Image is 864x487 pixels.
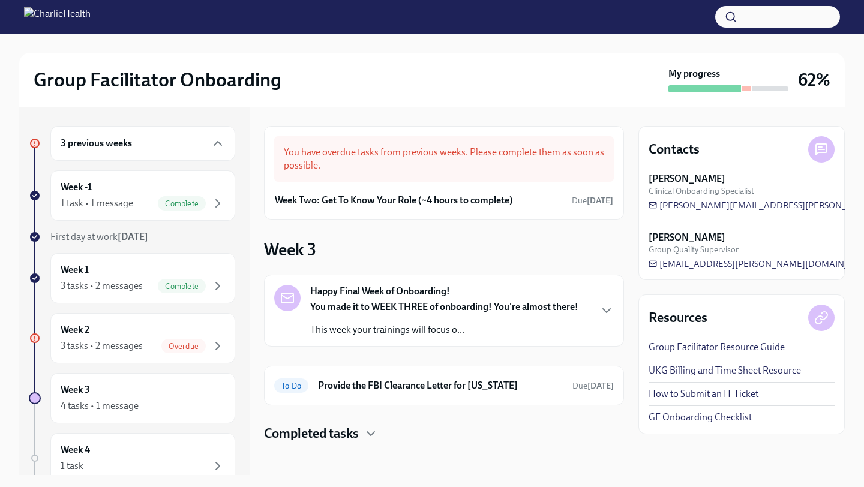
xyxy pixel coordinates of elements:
h3: 62% [798,69,830,91]
h6: Week Two: Get To Know Your Role (~4 hours to complete) [275,194,513,207]
span: Clinical Onboarding Specialist [649,185,754,197]
h6: Week -1 [61,181,92,194]
h6: Provide the FBI Clearance Letter for [US_STATE] [318,379,563,392]
span: Group Quality Supervisor [649,244,739,255]
strong: Happy Final Week of Onboarding! [310,285,450,298]
span: Complete [158,199,206,208]
a: Week -11 task • 1 messageComplete [29,170,235,221]
a: Week 41 task [29,433,235,483]
strong: [DATE] [587,196,613,206]
a: GF Onboarding Checklist [649,411,752,424]
div: You have overdue tasks from previous weeks. Please complete them as soon as possible. [274,136,614,182]
span: Overdue [161,342,206,351]
img: CharlieHealth [24,7,91,26]
span: Due [572,381,614,391]
h6: Week 4 [61,443,90,456]
strong: You made it to WEEK THREE of onboarding! You're almost there! [310,301,578,312]
strong: [PERSON_NAME] [649,231,725,244]
span: To Do [274,381,308,390]
h4: Resources [649,309,707,327]
a: UKG Billing and Time Sheet Resource [649,364,801,377]
span: September 30th, 2025 10:00 [572,380,614,392]
h6: Week 2 [61,323,89,336]
strong: [PERSON_NAME] [649,172,725,185]
div: 4 tasks • 1 message [61,399,139,413]
span: September 8th, 2025 10:00 [572,195,613,206]
h6: Week 3 [61,383,90,396]
h4: Contacts [649,140,700,158]
div: 3 tasks • 2 messages [61,339,143,353]
h6: Week 1 [61,263,89,276]
div: 1 task • 1 message [61,197,133,210]
div: 3 tasks • 2 messages [61,279,143,293]
span: Due [572,196,613,206]
a: First day at work[DATE] [29,230,235,243]
p: This week your trainings will focus o... [310,323,578,336]
div: Completed tasks [264,425,624,443]
strong: [DATE] [587,381,614,391]
a: Week 34 tasks • 1 message [29,373,235,423]
a: Week Two: Get To Know Your Role (~4 hours to complete)Due[DATE] [275,191,613,209]
h3: Week 3 [264,239,316,260]
span: First day at work [50,231,148,242]
a: Group Facilitator Resource Guide [649,341,785,354]
strong: [DATE] [118,231,148,242]
span: Complete [158,282,206,291]
div: 1 task [61,459,83,473]
h6: 3 previous weeks [61,137,132,150]
h4: Completed tasks [264,425,359,443]
div: 3 previous weeks [50,126,235,161]
h2: Group Facilitator Onboarding [34,68,281,92]
a: To DoProvide the FBI Clearance Letter for [US_STATE]Due[DATE] [274,376,614,395]
strong: My progress [668,67,720,80]
a: Week 23 tasks • 2 messagesOverdue [29,313,235,363]
a: Week 13 tasks • 2 messagesComplete [29,253,235,303]
a: How to Submit an IT Ticket [649,387,758,401]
